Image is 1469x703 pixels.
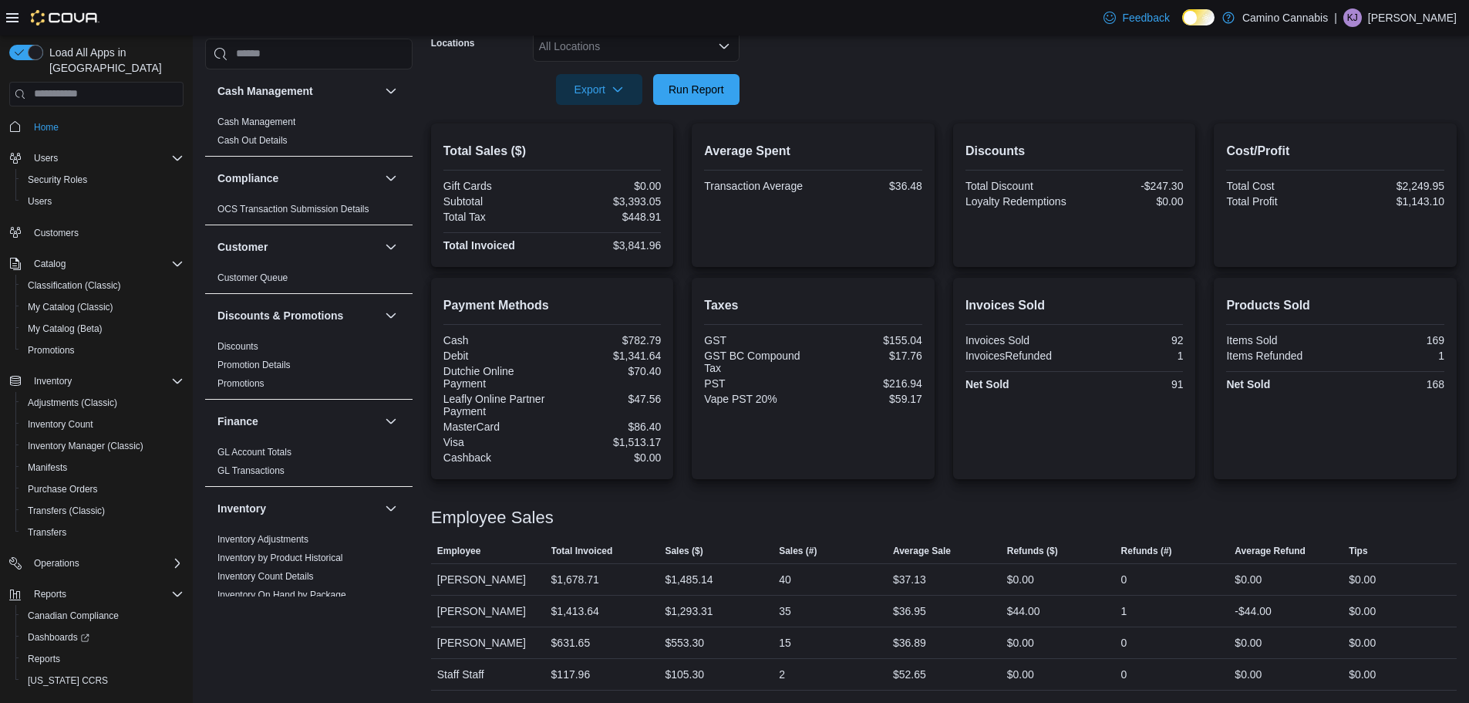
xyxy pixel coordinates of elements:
span: Home [28,117,184,137]
div: $1,293.31 [665,602,713,620]
button: Operations [3,553,190,574]
a: Inventory by Product Historical [217,553,343,563]
div: Customer [205,269,413,293]
div: Items Refunded [1226,350,1332,362]
div: Total Discount [965,180,1071,192]
span: OCS Transaction Submission Details [217,203,369,215]
span: Inventory Manager (Classic) [22,437,184,455]
span: Cash Out Details [217,134,288,147]
span: Users [34,152,58,164]
div: -$44.00 [1235,602,1271,620]
button: Compliance [382,169,400,188]
a: GL Account Totals [217,447,291,458]
div: $1,485.14 [665,570,713,589]
div: $155.04 [817,334,922,346]
strong: Total Invoiced [443,239,515,252]
div: $1,678.71 [551,570,599,589]
button: Transfers [15,522,190,543]
span: Refunds ($) [1007,545,1058,557]
h2: Invoices Sold [965,296,1184,315]
a: Security Roles [22,171,93,189]
span: Home [34,121,59,134]
div: $448.91 [555,211,661,223]
span: My Catalog (Beta) [28,323,103,335]
h3: Inventory [217,501,266,516]
button: Promotions [15,340,190,361]
div: $553.30 [665,634,704,652]
div: Discounts & Promotions [205,337,413,399]
div: Transaction Average [704,180,810,192]
a: Inventory Count [22,415,99,434]
p: [PERSON_NAME] [1368,8,1457,27]
button: Customer [217,239,379,255]
p: Camino Cannabis [1242,8,1328,27]
button: Users [28,149,64,167]
div: PST [704,377,810,390]
span: GL Account Totals [217,446,291,458]
button: Reports [28,585,72,603]
div: 169 [1339,334,1444,346]
span: Average Refund [1235,545,1306,557]
span: Promotion Details [217,359,291,371]
h2: Average Spent [704,142,922,161]
span: Sales (#) [779,545,817,557]
label: Locations [431,37,475,49]
div: $0.00 [1349,570,1376,589]
div: Subtotal [443,195,549,208]
div: $52.65 [893,665,926,684]
a: Inventory Count Details [217,571,314,582]
div: $117.96 [551,665,591,684]
h2: Products Sold [1226,296,1444,315]
span: Catalog [34,258,66,270]
div: 2 [779,665,785,684]
div: Gift Cards [443,180,549,192]
a: Inventory Adjustments [217,534,308,545]
div: $36.95 [893,602,926,620]
div: $0.00 [1235,570,1262,589]
h3: Compliance [217,171,278,186]
div: Leafly Online Partner Payment [443,393,549,417]
a: Canadian Compliance [22,607,125,625]
div: $36.89 [893,634,926,652]
span: Inventory Count [28,418,93,431]
button: Export [556,74,642,105]
div: [PERSON_NAME] [431,564,545,595]
a: Cash Management [217,117,295,127]
h2: Discounts [965,142,1184,161]
span: Feedback [1122,10,1169,25]
div: 35 [779,602,791,620]
a: Transfers (Classic) [22,502,111,520]
span: Load All Apps in [GEOGRAPHIC_DATA] [43,45,184,76]
a: Classification (Classic) [22,276,127,295]
div: $0.00 [555,180,661,192]
button: My Catalog (Classic) [15,296,190,318]
button: Transfers (Classic) [15,500,190,522]
div: $70.40 [555,365,661,377]
div: Compliance [205,200,413,225]
span: Manifests [22,458,184,477]
a: Customer Queue [217,272,288,283]
button: Adjustments (Classic) [15,392,190,414]
div: Cash [443,334,549,346]
div: $86.40 [555,421,661,433]
button: Inventory [28,372,78,390]
button: Catalog [28,255,72,273]
button: Reports [3,583,190,605]
span: Reports [22,650,184,668]
button: Purchase Orders [15,478,190,500]
div: [PERSON_NAME] [431,627,545,658]
div: 0 [1121,570,1127,589]
span: Promotions [28,344,75,357]
a: Promotion Details [217,360,291,370]
div: Dutchie Online Payment [443,365,549,390]
div: Items Sold [1226,334,1332,346]
span: Dark Mode [1182,25,1183,26]
a: OCS Transaction Submission Details [217,204,369,215]
a: Reports [22,650,66,668]
span: Reports [28,585,184,603]
button: Users [3,147,190,169]
div: $2,249.95 [1339,180,1444,192]
span: Operations [28,554,184,573]
span: Promotions [217,377,264,390]
span: Customer Queue [217,272,288,284]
